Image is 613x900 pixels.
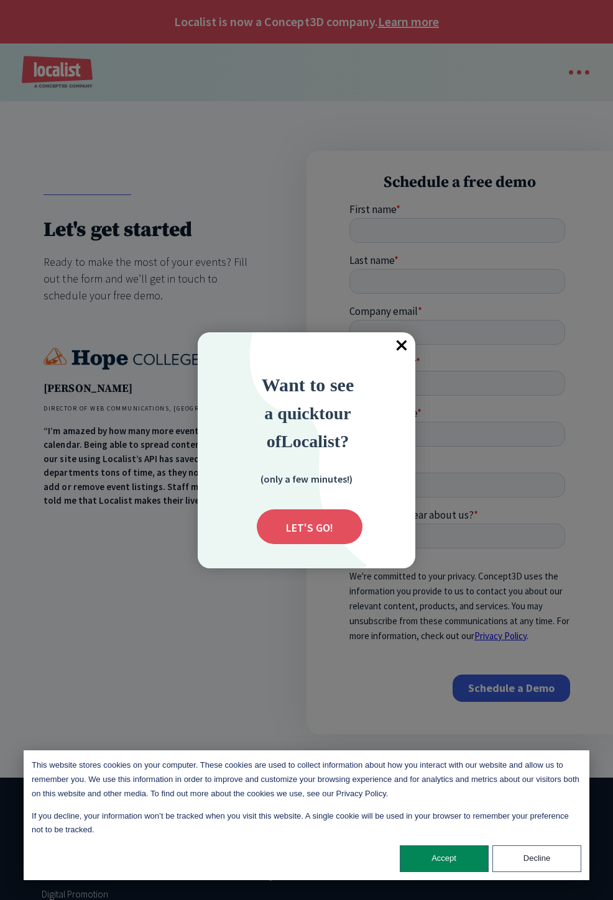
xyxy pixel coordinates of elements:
[257,509,362,544] div: Submit
[32,809,581,838] span: If you decline, your information won’t be tracked when you visit this website. A single cookie wi...
[492,845,581,872] button: Decline
[319,404,333,423] strong: to
[125,427,177,439] a: Privacy Policy
[400,845,489,872] button: Accept
[523,852,550,866] span: Decline
[267,404,351,451] strong: ur of
[281,432,349,451] strong: Localist?
[388,332,415,360] span: Close
[244,471,369,486] div: (only a few minutes!)
[227,371,389,455] div: Want to see a quick tour of Localist?
[260,473,352,485] strong: (only a few minutes!)
[24,750,589,880] div: Cookie banner
[32,758,581,801] span: This website stores cookies on your computer. These cookies are used to collect information about...
[431,852,456,866] span: Accept
[262,375,354,395] strong: Want to see
[264,404,319,423] span: a quick
[388,332,415,360] div: Close popup
[103,471,221,499] input: Schedule a Demo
